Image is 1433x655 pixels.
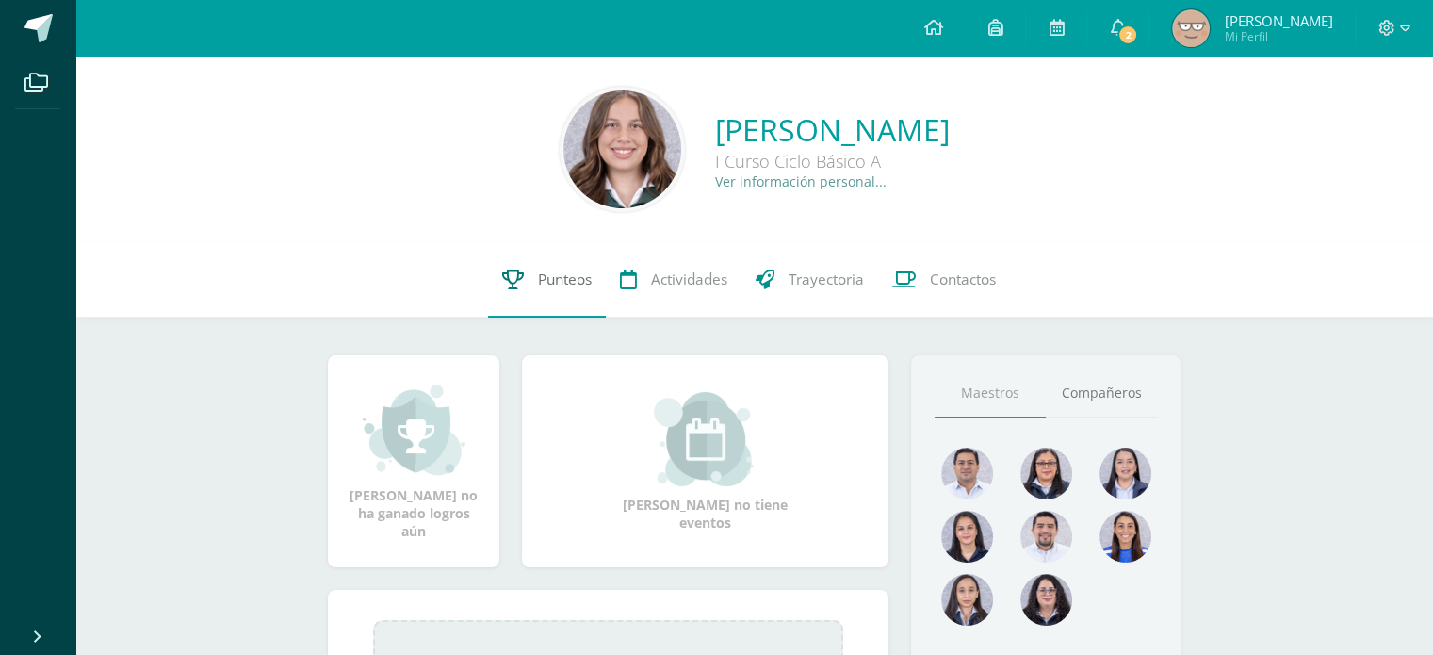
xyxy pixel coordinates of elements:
div: I Curso Ciclo Básico A [715,150,950,172]
img: 9a0812c6f881ddad7942b4244ed4a083.png [941,448,993,499]
a: Actividades [606,242,741,318]
a: Contactos [878,242,1010,318]
img: a05d777590e8638d560af1353811e311.png [1020,574,1072,626]
img: fbd0921690f413b61be43a6393b0cf33.png [563,90,681,208]
img: d792aa8378611bc2176bef7acb84e6b1.png [1099,448,1151,499]
a: Ver información personal... [715,172,887,190]
span: Actividades [651,270,727,289]
img: a5c04a697988ad129bdf05b8f922df21.png [1099,511,1151,563]
a: Punteos [488,242,606,318]
a: [PERSON_NAME] [715,109,950,150]
span: Mi Perfil [1224,28,1332,44]
img: 522dc90edefdd00265ec7718d30b3fcb.png [941,574,993,626]
img: 21b300191b0ea1a6c6b5d9373095fc38.png [1172,9,1210,47]
a: Trayectoria [741,242,878,318]
span: Punteos [538,270,592,289]
span: [PERSON_NAME] [1224,11,1332,30]
img: event_small.png [654,392,757,486]
div: [PERSON_NAME] no tiene eventos [611,392,800,532]
span: 2 [1117,25,1138,45]
img: achievement_small.png [363,383,465,477]
img: 9558dc197a1395bf0f918453002107e5.png [1020,448,1072,499]
span: Contactos [930,270,996,289]
span: Trayectoria [789,270,864,289]
img: f2c936a4954bcb266aca92a8720a3b9f.png [1020,511,1072,563]
a: Compañeros [1046,369,1157,418]
a: Maestros [935,369,1046,418]
img: 6bc5668d4199ea03c0854e21131151f7.png [941,511,993,563]
div: [PERSON_NAME] no ha ganado logros aún [347,383,480,540]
